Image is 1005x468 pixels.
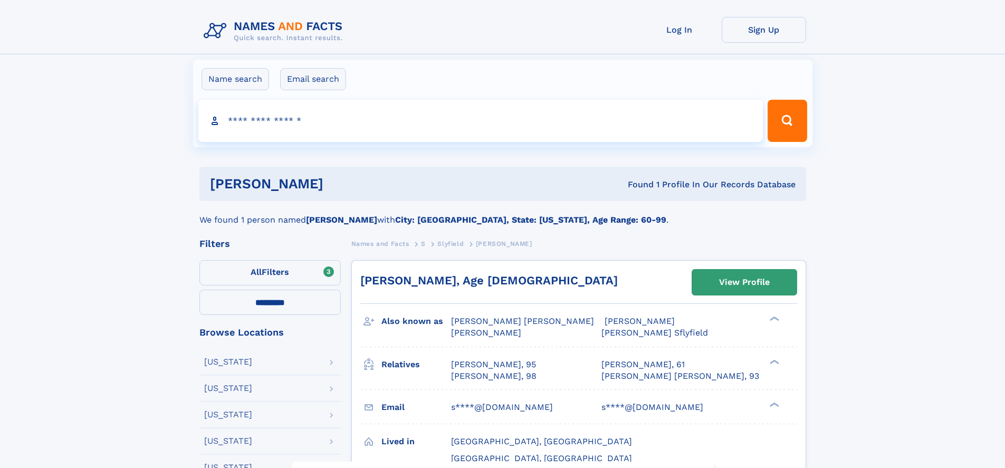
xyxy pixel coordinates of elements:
[722,17,806,43] a: Sign Up
[381,433,451,451] h3: Lived in
[381,398,451,416] h3: Email
[451,328,521,338] span: [PERSON_NAME]
[202,68,269,90] label: Name search
[204,384,252,393] div: [US_STATE]
[199,328,341,337] div: Browse Locations
[280,68,346,90] label: Email search
[421,237,426,250] a: S
[476,240,532,247] span: [PERSON_NAME]
[210,177,476,190] h1: [PERSON_NAME]
[306,215,377,225] b: [PERSON_NAME]
[381,356,451,374] h3: Relatives
[767,358,780,365] div: ❯
[199,201,806,226] div: We found 1 person named with .
[360,274,618,287] a: [PERSON_NAME], Age [DEMOGRAPHIC_DATA]
[692,270,797,295] a: View Profile
[451,316,594,326] span: [PERSON_NAME] [PERSON_NAME]
[198,100,763,142] input: search input
[475,179,796,190] div: Found 1 Profile In Our Records Database
[199,239,341,249] div: Filters
[199,260,341,285] label: Filters
[767,401,780,408] div: ❯
[204,358,252,366] div: [US_STATE]
[601,328,708,338] span: [PERSON_NAME] Sflyfield
[601,359,685,370] a: [PERSON_NAME], 61
[768,100,807,142] button: Search Button
[199,17,351,45] img: Logo Names and Facts
[605,316,675,326] span: [PERSON_NAME]
[451,453,632,463] span: [GEOGRAPHIC_DATA], [GEOGRAPHIC_DATA]
[437,240,464,247] span: Slyfield
[251,267,262,277] span: All
[767,316,780,322] div: ❯
[451,359,536,370] a: [PERSON_NAME], 95
[719,270,770,294] div: View Profile
[395,215,666,225] b: City: [GEOGRAPHIC_DATA], State: [US_STATE], Age Range: 60-99
[421,240,426,247] span: S
[451,436,632,446] span: [GEOGRAPHIC_DATA], [GEOGRAPHIC_DATA]
[601,370,759,382] a: [PERSON_NAME] [PERSON_NAME], 93
[451,370,537,382] a: [PERSON_NAME], 98
[204,437,252,445] div: [US_STATE]
[637,17,722,43] a: Log In
[351,237,409,250] a: Names and Facts
[381,312,451,330] h3: Also known as
[204,410,252,419] div: [US_STATE]
[437,237,464,250] a: Slyfield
